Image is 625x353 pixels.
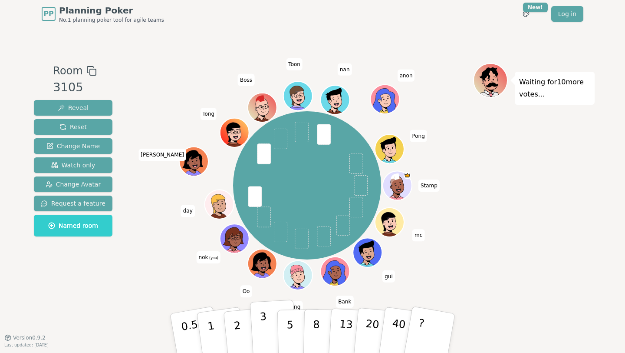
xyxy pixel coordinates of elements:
span: Click to change your name [418,180,440,192]
span: PP [43,9,53,19]
span: Click to change your name [382,270,395,282]
span: Reset [59,123,87,131]
a: Log in [551,6,583,22]
span: Click to change your name [286,58,303,70]
button: Change Avatar [34,176,112,192]
span: Click to change your name [336,296,353,308]
button: Change Name [34,138,112,154]
span: (you) [208,256,218,260]
span: Click to change your name [398,69,415,81]
button: Click to change your avatar [220,225,248,252]
span: Click to change your name [338,63,352,75]
span: Click to change your name [240,285,252,297]
span: No.1 planning poker tool for agile teams [59,17,164,23]
span: Click to change your name [138,149,186,161]
button: Reveal [34,100,112,116]
span: Change Name [46,142,100,150]
div: New! [523,3,548,12]
span: Planning Poker [59,4,164,17]
span: Stamp is the host [404,172,411,179]
span: Version 0.9.2 [13,334,46,341]
span: Change Avatar [46,180,101,189]
span: Click to change your name [238,73,254,86]
span: Request a feature [41,199,105,208]
button: Request a feature [34,196,112,211]
span: Reveal [58,103,89,112]
button: Named room [34,215,112,236]
a: PPPlanning PokerNo.1 planning poker tool for agile teams [42,4,164,23]
button: Reset [34,119,112,135]
span: Click to change your name [412,229,424,241]
span: Last updated: [DATE] [4,343,49,347]
span: Watch only [51,161,95,170]
button: Version0.9.2 [4,334,46,341]
div: 3105 [53,79,96,97]
span: Room [53,63,82,79]
p: Waiting for 10 more votes... [519,76,590,100]
span: Click to change your name [200,108,217,120]
span: Named room [48,221,98,230]
span: Click to change your name [197,251,220,263]
span: Click to change your name [286,301,303,313]
span: Click to change your name [410,130,427,142]
button: Watch only [34,157,112,173]
button: New! [518,6,534,22]
span: Click to change your name [181,205,195,217]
